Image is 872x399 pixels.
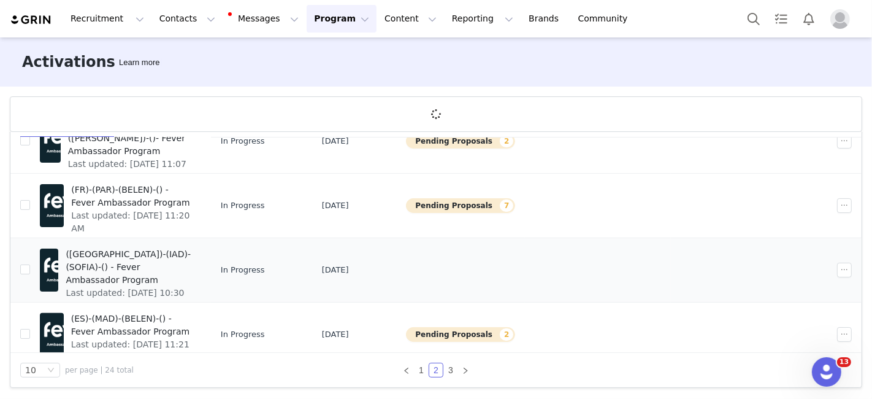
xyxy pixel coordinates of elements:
span: Last updated: [DATE] 11:20 AM [71,209,194,235]
a: Tasks [768,5,795,33]
span: (ES)-(BCN)-([PERSON_NAME])-()- Fever Ambassador Program [68,119,194,158]
div: 10 [25,363,36,377]
span: In Progress [221,199,265,212]
span: per page | 24 total [65,365,134,376]
a: 1 [415,363,428,377]
span: In Progress [221,135,265,147]
button: Pending Proposals2 [406,134,515,149]
span: [DATE] [322,264,349,276]
i: icon: down [47,366,55,375]
span: ([GEOGRAPHIC_DATA])-(IAD)-(SOFIA)-() - Fever Ambassador Program [66,248,193,287]
button: Program [307,5,377,33]
a: 2 [429,363,443,377]
iframe: Intercom live chat [812,357,841,387]
a: (ES)-(BCN)-([PERSON_NAME])-()- Fever Ambassador ProgramLast updated: [DATE] 11:07 AM [40,117,201,166]
span: In Progress [221,264,265,276]
a: Brands [521,5,570,33]
button: Pending Proposals7 [406,198,515,213]
button: Recruitment [63,5,151,33]
i: icon: right [462,367,469,374]
span: 13 [837,357,851,367]
a: 3 [444,363,457,377]
li: Previous Page [399,363,414,378]
span: Last updated: [DATE] 11:07 AM [68,158,194,184]
button: Contacts [152,5,223,33]
li: Next Page [458,363,473,378]
span: (ES)-(MAD)-(BELEN)-() - Fever Ambassador Program [71,312,194,338]
button: Profile [823,9,862,29]
button: Reporting [445,5,521,33]
span: In Progress [221,328,265,341]
a: ([GEOGRAPHIC_DATA])-(IAD)-(SOFIA)-() - Fever Ambassador ProgramLast updated: [DATE] 10:30 AM [40,246,201,295]
li: 2 [429,363,443,378]
div: Tooltip anchor [117,56,162,69]
span: [DATE] [322,135,349,147]
button: Search [740,5,767,33]
span: [DATE] [322,199,349,212]
button: Notifications [795,5,822,33]
li: 1 [414,363,429,378]
button: Pending Proposals2 [406,327,515,342]
span: (FR)-(PAR)-(BELEN)-() - Fever Ambassador Program [71,184,194,209]
h3: Activations [22,51,115,73]
span: Last updated: [DATE] 11:21 AM [71,338,194,364]
button: Messages [223,5,306,33]
a: (ES)-(MAD)-(BELEN)-() - Fever Ambassador ProgramLast updated: [DATE] 11:21 AM [40,310,201,359]
img: grin logo [10,14,53,26]
span: Last updated: [DATE] 10:30 AM [66,287,193,312]
a: (FR)-(PAR)-(BELEN)-() - Fever Ambassador ProgramLast updated: [DATE] 11:20 AM [40,181,201,230]
span: [DATE] [322,328,349,341]
i: icon: left [403,367,410,374]
a: Community [571,5,641,33]
button: Content [377,5,444,33]
img: placeholder-profile.jpg [830,9,850,29]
